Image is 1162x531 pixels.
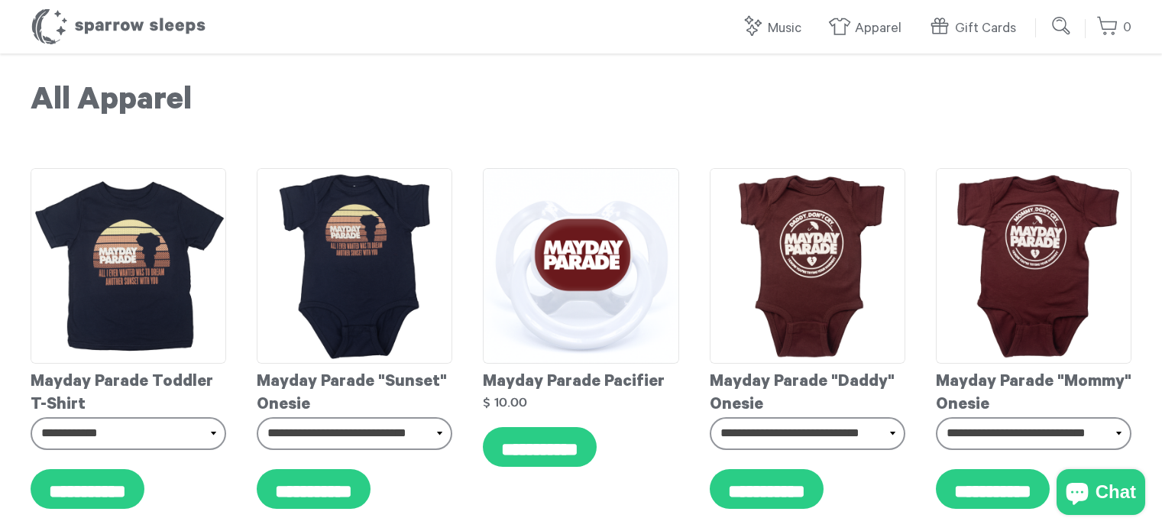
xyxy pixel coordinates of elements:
h1: Sparrow Sleeps [31,8,206,46]
div: Mayday Parade Toddler T-Shirt [31,364,226,417]
div: Mayday Parade "Sunset" Onesie [257,364,452,417]
a: Music [741,12,809,45]
div: Mayday Parade "Daddy" Onesie [710,364,905,417]
img: Mayday_Parade_-_Daddy_Onesie_grande.png [710,168,905,364]
strong: $ 10.00 [483,396,527,409]
img: MaydayParade-SunsetToddlerT-shirt_grande.png [31,168,226,364]
input: Submit [1047,11,1077,41]
img: MaydayParade-SunsetOnesie_grande.png [257,168,452,364]
img: Mayday_Parade_-_Mommy_Onesie_grande.png [936,168,1131,364]
a: Gift Cards [928,12,1024,45]
div: Mayday Parade "Mommy" Onesie [936,364,1131,417]
inbox-online-store-chat: Shopify online store chat [1052,469,1150,519]
h1: All Apparel [31,84,1131,122]
a: Apparel [828,12,909,45]
div: Mayday Parade Pacifier [483,364,678,394]
img: MaydayParadePacifierMockup_grande.png [483,168,678,364]
a: 0 [1096,11,1131,44]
